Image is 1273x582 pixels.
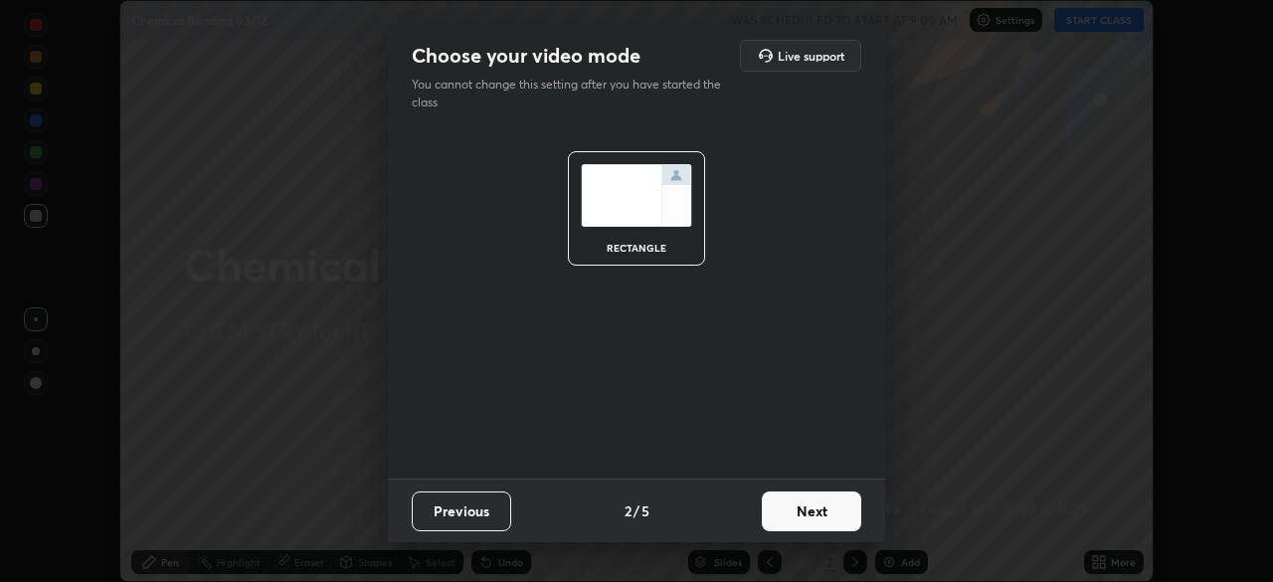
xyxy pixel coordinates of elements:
[581,164,692,227] img: normalScreenIcon.ae25ed63.svg
[778,50,844,62] h5: Live support
[641,500,649,521] h4: 5
[634,500,639,521] h4: /
[412,43,640,69] h2: Choose your video mode
[625,500,632,521] h4: 2
[412,491,511,531] button: Previous
[412,76,734,111] p: You cannot change this setting after you have started the class
[762,491,861,531] button: Next
[597,243,676,253] div: rectangle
